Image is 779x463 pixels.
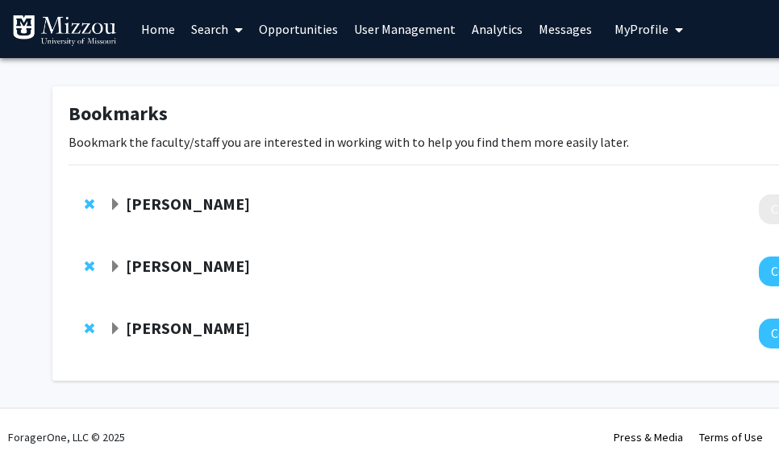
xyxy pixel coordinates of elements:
a: Search [183,1,251,57]
a: Analytics [464,1,531,57]
span: Remove Pawan Singh from bookmarks [85,198,94,211]
span: My Profile [614,21,669,37]
a: Terms of Use [699,430,763,444]
span: Expand Yujiang Fang Bookmark [109,261,122,273]
span: Remove Xiaoping Xin from bookmarks [85,322,94,335]
a: Home [133,1,183,57]
strong: [PERSON_NAME] [126,318,250,338]
span: Expand Xiaoping Xin Bookmark [109,323,122,336]
img: University of Missouri Logo [12,15,117,47]
a: Press & Media [614,430,683,444]
strong: [PERSON_NAME] [126,194,250,214]
a: User Management [346,1,464,57]
a: Opportunities [251,1,346,57]
span: Expand Pawan Singh Bookmark [109,198,122,211]
span: Remove Yujiang Fang from bookmarks [85,260,94,273]
strong: [PERSON_NAME] [126,256,250,276]
iframe: Chat [12,390,69,451]
a: Messages [531,1,600,57]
